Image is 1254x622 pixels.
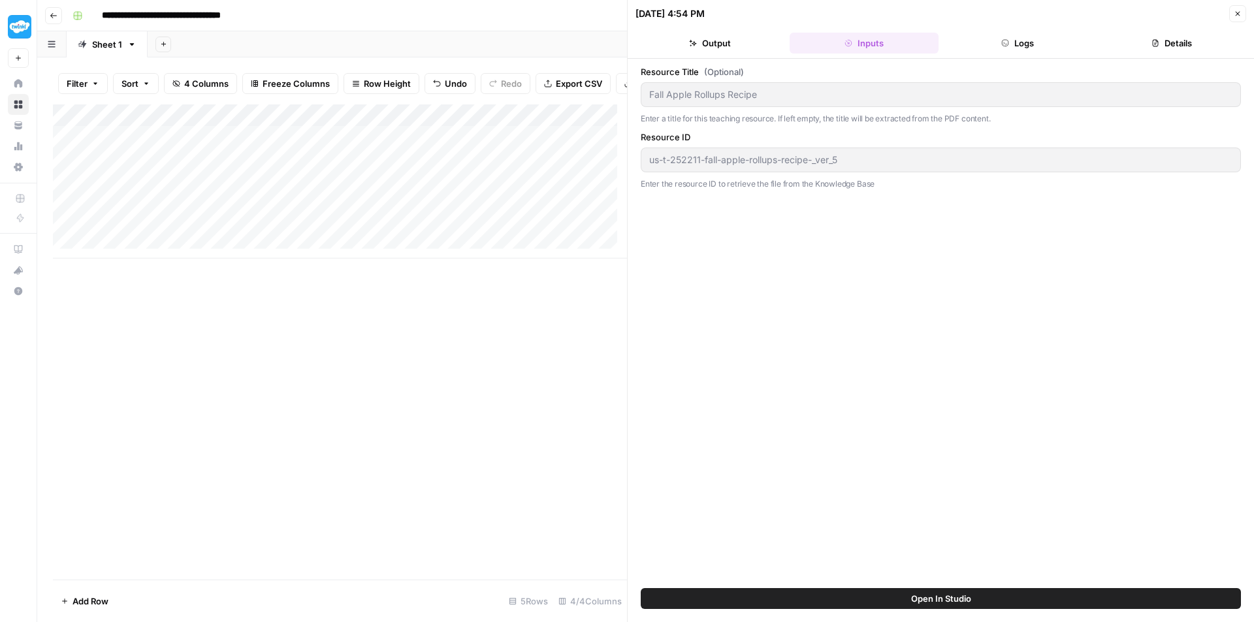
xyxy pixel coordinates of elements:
[8,10,29,43] button: Workspace: Twinkl
[113,73,159,94] button: Sort
[641,65,1241,78] label: Resource Title
[121,77,138,90] span: Sort
[649,88,1232,101] input: Example: Earth Science - Understanding Earthquakes
[641,178,1241,191] p: Enter the resource ID to retrieve the file from the Knowledge Base
[58,73,108,94] button: Filter
[184,77,229,90] span: 4 Columns
[164,73,237,94] button: 4 Columns
[790,33,939,54] button: Inputs
[263,77,330,90] span: Freeze Columns
[704,65,744,78] span: (Optional)
[72,595,108,608] span: Add Row
[8,94,29,115] a: Browse
[8,281,29,302] button: Help + Support
[556,77,602,90] span: Export CSV
[364,77,411,90] span: Row Height
[53,591,116,612] button: Add Row
[445,77,467,90] span: Undo
[425,73,475,94] button: Undo
[8,239,29,260] a: AirOps Academy
[92,38,122,51] div: Sheet 1
[8,15,31,39] img: Twinkl Logo
[641,131,1241,144] label: Resource ID
[641,588,1241,609] button: Open In Studio
[911,592,971,605] span: Open In Studio
[8,115,29,136] a: Your Data
[8,73,29,94] a: Home
[501,77,522,90] span: Redo
[536,73,611,94] button: Export CSV
[67,77,88,90] span: Filter
[504,591,553,612] div: 5 Rows
[1097,33,1246,54] button: Details
[641,112,1241,125] p: Enter a title for this teaching resource. If left empty, the title will be extracted from the PDF...
[635,7,705,20] div: [DATE] 4:54 PM
[553,591,627,612] div: 4/4 Columns
[344,73,419,94] button: Row Height
[242,73,338,94] button: Freeze Columns
[635,33,784,54] button: Output
[8,260,28,280] div: What's new?
[67,31,148,57] a: Sheet 1
[8,136,29,157] a: Usage
[944,33,1093,54] button: Logs
[481,73,530,94] button: Redo
[8,157,29,178] a: Settings
[8,260,29,281] button: What's new?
